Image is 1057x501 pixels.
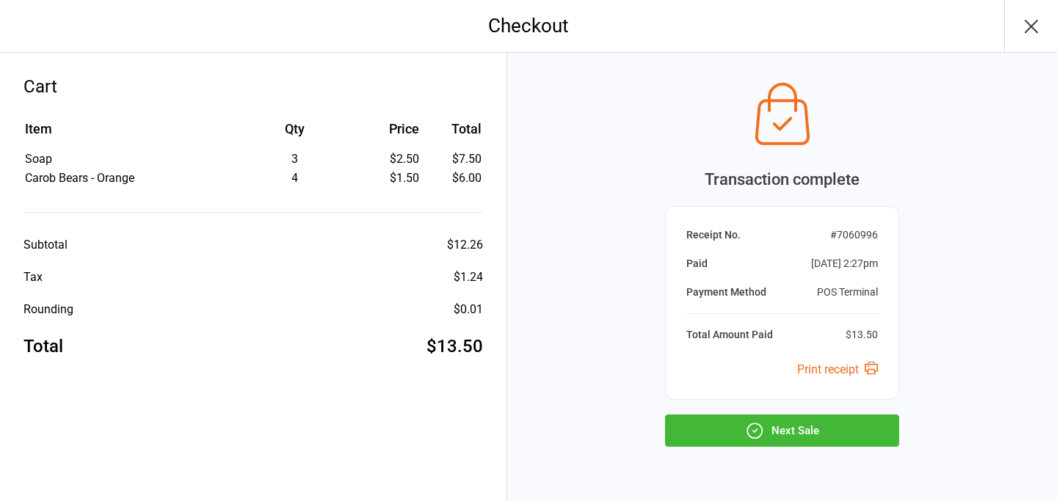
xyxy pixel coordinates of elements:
div: $1.50 [358,169,419,187]
div: $2.50 [358,150,419,168]
div: Price [358,119,419,139]
div: Receipt No. [686,227,741,243]
div: Total Amount Paid [686,327,773,343]
div: Payment Method [686,285,766,300]
button: Next Sale [665,414,899,447]
a: Print receipt [797,362,878,376]
div: Rounding [23,301,73,318]
div: 4 [233,169,357,187]
div: $1.24 [454,268,483,286]
td: $7.50 [425,150,482,168]
div: 3 [233,150,357,168]
div: Paid [686,256,708,271]
td: $6.00 [425,169,482,187]
div: $13.50 [846,327,878,343]
div: Subtotal [23,236,68,254]
th: Total [425,119,482,149]
span: Soap [25,152,52,166]
div: Transaction complete [665,167,899,191]
div: POS Terminal [817,285,878,300]
th: Item [25,119,231,149]
div: $12.26 [447,236,483,254]
div: Total [23,333,63,359]
div: [DATE] 2:27pm [811,256,878,271]
div: Cart [23,73,483,100]
div: # 7060996 [830,227,878,243]
span: Carob Bears - Orange [25,171,134,185]
th: Qty [233,119,357,149]
div: $0.01 [454,301,483,318]
div: Tax [23,268,43,286]
div: $13.50 [426,333,483,359]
